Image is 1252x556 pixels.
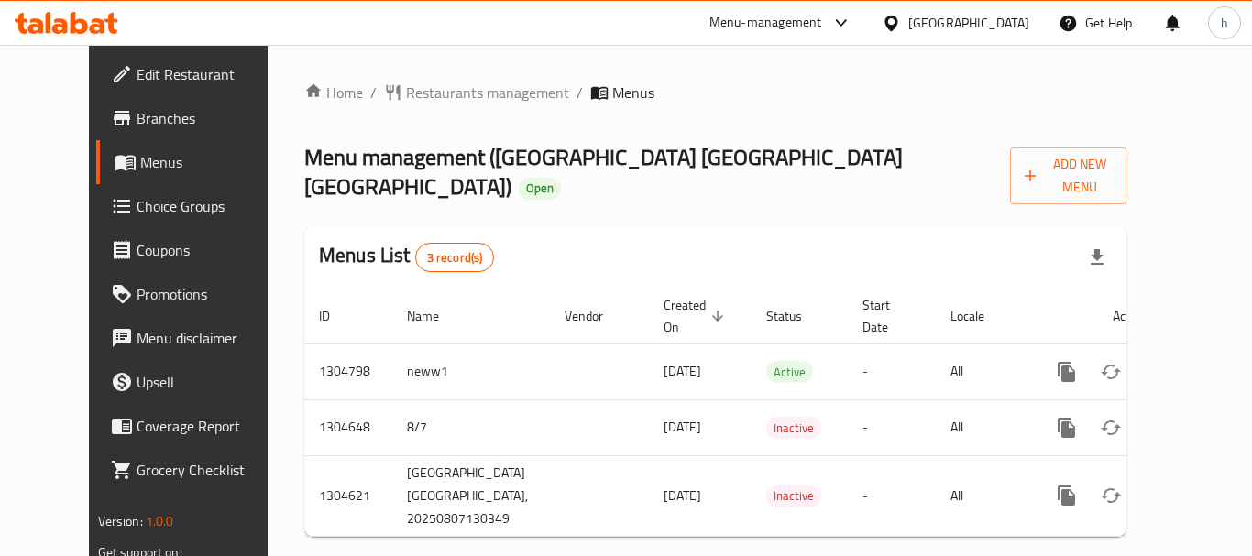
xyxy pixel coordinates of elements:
[392,399,550,455] td: 8/7
[766,362,813,383] span: Active
[392,455,550,536] td: [GEOGRAPHIC_DATA] [GEOGRAPHIC_DATA], 20250807130349
[98,509,143,533] span: Version:
[936,343,1030,399] td: All
[1089,474,1133,518] button: Change Status
[519,178,561,200] div: Open
[862,294,914,338] span: Start Date
[304,343,392,399] td: 1304798
[304,399,392,455] td: 1304648
[1075,235,1119,279] div: Export file
[1089,350,1133,394] button: Change Status
[137,415,283,437] span: Coverage Report
[96,448,298,492] a: Grocery Checklist
[392,343,550,399] td: neww1
[848,399,936,455] td: -
[304,82,363,104] a: Home
[766,485,821,507] div: Inactive
[96,228,298,272] a: Coupons
[140,151,283,173] span: Menus
[936,399,1030,455] td: All
[1089,406,1133,450] button: Change Status
[766,361,813,383] div: Active
[319,242,494,272] h2: Menus List
[96,360,298,404] a: Upsell
[406,82,569,104] span: Restaurants management
[936,455,1030,536] td: All
[709,12,822,34] div: Menu-management
[304,82,1126,104] nav: breadcrumb
[1030,289,1236,344] th: Actions
[565,305,627,327] span: Vendor
[577,82,583,104] li: /
[848,343,936,399] td: -
[766,485,821,507] span: Inactive
[96,96,298,140] a: Branches
[1010,147,1126,204] button: Add New Menu
[908,13,1029,33] div: [GEOGRAPHIC_DATA]
[304,455,392,536] td: 1304621
[137,283,283,305] span: Promotions
[416,249,494,267] span: 3 record(s)
[950,305,1008,327] span: Locale
[137,239,283,261] span: Coupons
[664,294,730,338] span: Created On
[1025,153,1112,199] span: Add New Menu
[664,415,701,439] span: [DATE]
[370,82,377,104] li: /
[848,455,936,536] td: -
[384,82,569,104] a: Restaurants management
[146,509,174,533] span: 1.0.0
[96,272,298,316] a: Promotions
[766,305,826,327] span: Status
[519,180,561,196] span: Open
[664,359,701,383] span: [DATE]
[137,195,283,217] span: Choice Groups
[415,243,495,272] div: Total records count
[1045,406,1089,450] button: more
[137,107,283,129] span: Branches
[304,136,903,207] span: Menu management ( [GEOGRAPHIC_DATA] [GEOGRAPHIC_DATA] [GEOGRAPHIC_DATA] )
[96,404,298,448] a: Coverage Report
[137,63,283,85] span: Edit Restaurant
[766,417,821,439] div: Inactive
[304,289,1236,537] table: enhanced table
[1221,13,1228,33] span: h
[1045,474,1089,518] button: more
[1045,350,1089,394] button: more
[96,140,298,184] a: Menus
[407,305,463,327] span: Name
[96,184,298,228] a: Choice Groups
[96,316,298,360] a: Menu disclaimer
[137,327,283,349] span: Menu disclaimer
[664,484,701,507] span: [DATE]
[137,459,283,481] span: Grocery Checklist
[96,52,298,96] a: Edit Restaurant
[612,82,654,104] span: Menus
[319,305,354,327] span: ID
[766,418,821,439] span: Inactive
[137,371,283,393] span: Upsell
